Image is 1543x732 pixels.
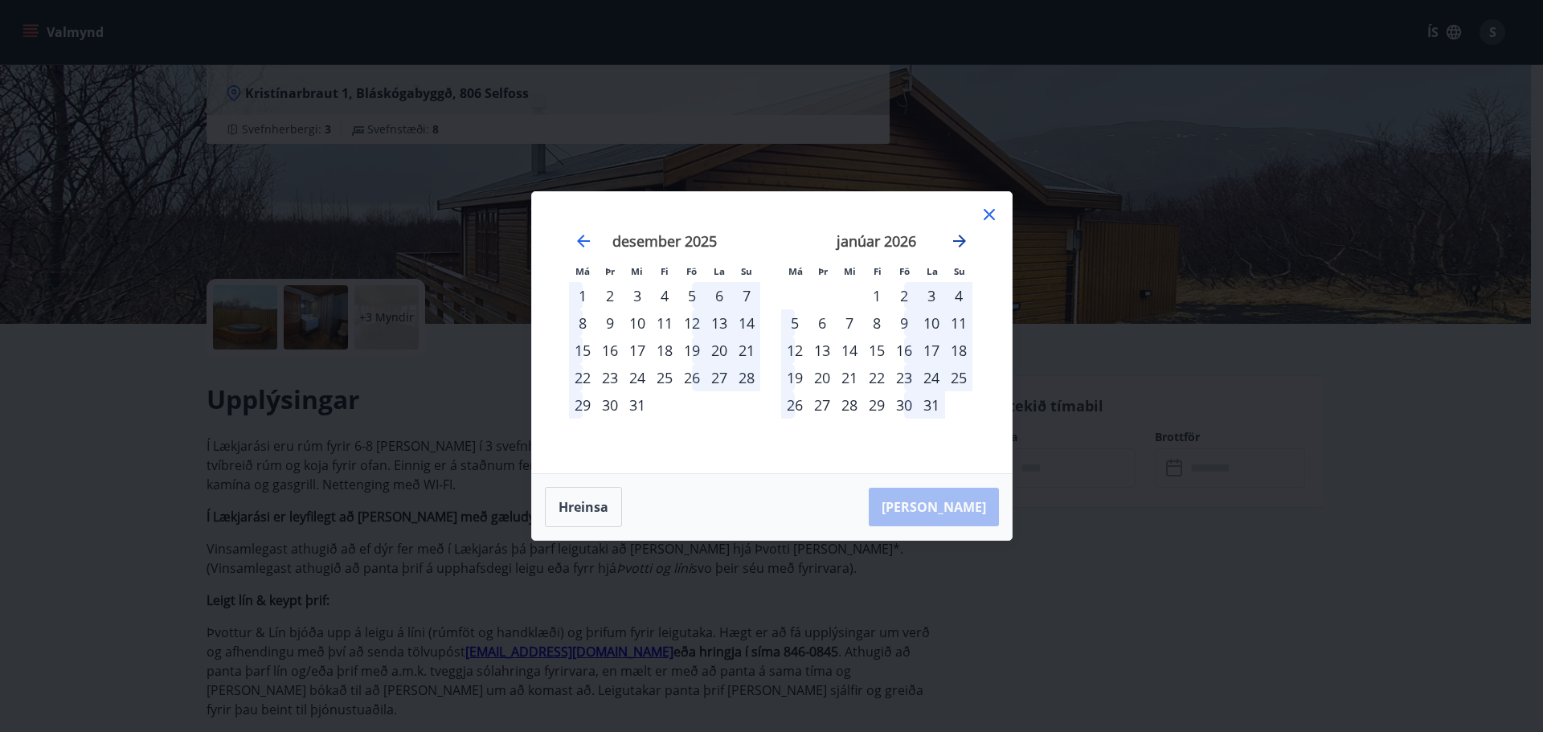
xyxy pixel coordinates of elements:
[863,364,890,391] div: 22
[651,282,678,309] div: 4
[651,337,678,364] div: 18
[918,391,945,419] div: 31
[837,231,916,251] strong: janúar 2026
[545,487,622,527] button: Hreinsa
[631,265,643,277] small: Mi
[954,265,965,277] small: Su
[945,282,972,309] td: Choose sunnudagur, 4. janúar 2026 as your check-in date. It’s available.
[624,364,651,391] td: Choose miðvikudagur, 24. desember 2025 as your check-in date. It’s available.
[596,364,624,391] td: Choose þriðjudagur, 23. desember 2025 as your check-in date. It’s available.
[863,391,890,419] td: Choose fimmtudagur, 29. janúar 2026 as your check-in date. It’s available.
[808,337,836,364] td: Choose þriðjudagur, 13. janúar 2026 as your check-in date. It’s available.
[605,265,615,277] small: Þr
[714,265,725,277] small: La
[890,364,918,391] td: Choose föstudagur, 23. janúar 2026 as your check-in date. It’s available.
[890,282,918,309] div: 2
[551,211,993,454] div: Calendar
[733,309,760,337] div: 14
[890,391,918,419] div: 30
[569,282,596,309] div: 1
[678,337,706,364] div: 19
[575,265,590,277] small: Má
[890,309,918,337] td: Choose föstudagur, 9. janúar 2026 as your check-in date. It’s available.
[945,364,972,391] div: 25
[918,337,945,364] td: Choose laugardagur, 17. janúar 2026 as your check-in date. It’s available.
[651,309,678,337] div: 11
[808,391,836,419] div: 27
[863,309,890,337] td: Choose fimmtudagur, 8. janúar 2026 as your check-in date. It’s available.
[781,364,808,391] td: Choose mánudagur, 19. janúar 2026 as your check-in date. It’s available.
[918,337,945,364] div: 17
[927,265,938,277] small: La
[950,231,969,251] div: Move forward to switch to the next month.
[890,309,918,337] div: 9
[808,309,836,337] div: 6
[788,265,803,277] small: Má
[569,391,596,419] td: Choose mánudagur, 29. desember 2025 as your check-in date. It’s available.
[863,282,890,309] div: 1
[836,364,863,391] td: Choose miðvikudagur, 21. janúar 2026 as your check-in date. It’s available.
[612,231,717,251] strong: desember 2025
[678,282,706,309] div: 5
[945,309,972,337] div: 11
[678,309,706,337] td: Choose föstudagur, 12. desember 2025 as your check-in date. It’s available.
[569,309,596,337] div: 8
[918,364,945,391] div: 24
[624,309,651,337] td: Choose miðvikudagur, 10. desember 2025 as your check-in date. It’s available.
[651,337,678,364] td: Choose fimmtudagur, 18. desember 2025 as your check-in date. It’s available.
[918,364,945,391] td: Choose laugardagur, 24. janúar 2026 as your check-in date. It’s available.
[569,337,596,364] div: 15
[863,364,890,391] td: Choose fimmtudagur, 22. janúar 2026 as your check-in date. It’s available.
[596,391,624,419] div: 30
[808,309,836,337] td: Choose þriðjudagur, 6. janúar 2026 as your check-in date. It’s available.
[836,391,863,419] td: Choose miðvikudagur, 28. janúar 2026 as your check-in date. It’s available.
[836,391,863,419] div: 28
[596,337,624,364] div: 16
[651,364,678,391] div: 25
[863,337,890,364] td: Choose fimmtudagur, 15. janúar 2026 as your check-in date. It’s available.
[706,309,733,337] div: 13
[686,265,697,277] small: Fö
[624,309,651,337] div: 10
[781,337,808,364] td: Choose mánudagur, 12. janúar 2026 as your check-in date. It’s available.
[569,282,596,309] td: Choose mánudagur, 1. desember 2025 as your check-in date. It’s available.
[918,282,945,309] td: Choose laugardagur, 3. janúar 2026 as your check-in date. It’s available.
[890,337,918,364] div: 16
[596,391,624,419] td: Choose þriðjudagur, 30. desember 2025 as your check-in date. It’s available.
[733,282,760,309] td: Choose sunnudagur, 7. desember 2025 as your check-in date. It’s available.
[706,364,733,391] div: 27
[781,309,808,337] div: 5
[863,391,890,419] div: 29
[651,364,678,391] td: Choose fimmtudagur, 25. desember 2025 as your check-in date. It’s available.
[781,391,808,419] div: 26
[808,391,836,419] td: Choose þriðjudagur, 27. janúar 2026 as your check-in date. It’s available.
[863,282,890,309] td: Choose fimmtudagur, 1. janúar 2026 as your check-in date. It’s available.
[569,364,596,391] div: 22
[651,282,678,309] td: Choose fimmtudagur, 4. desember 2025 as your check-in date. It’s available.
[569,309,596,337] td: Choose mánudagur, 8. desember 2025 as your check-in date. It’s available.
[781,337,808,364] div: 12
[569,391,596,419] div: 29
[678,337,706,364] td: Choose föstudagur, 19. desember 2025 as your check-in date. It’s available.
[863,337,890,364] div: 15
[945,337,972,364] td: Choose sunnudagur, 18. janúar 2026 as your check-in date. It’s available.
[890,282,918,309] td: Choose föstudagur, 2. janúar 2026 as your check-in date. It’s available.
[899,265,910,277] small: Fö
[678,364,706,391] div: 26
[651,309,678,337] td: Choose fimmtudagur, 11. desember 2025 as your check-in date. It’s available.
[706,282,733,309] td: Choose laugardagur, 6. desember 2025 as your check-in date. It’s available.
[890,364,918,391] div: 23
[863,309,890,337] div: 8
[844,265,856,277] small: Mi
[808,337,836,364] div: 13
[918,309,945,337] div: 10
[569,364,596,391] td: Choose mánudagur, 22. desember 2025 as your check-in date. It’s available.
[890,337,918,364] td: Choose föstudagur, 16. janúar 2026 as your check-in date. It’s available.
[918,309,945,337] td: Choose laugardagur, 10. janúar 2026 as your check-in date. It’s available.
[706,337,733,364] td: Choose laugardagur, 20. desember 2025 as your check-in date. It’s available.
[624,337,651,364] div: 17
[624,282,651,309] div: 3
[706,364,733,391] td: Choose laugardagur, 27. desember 2025 as your check-in date. It’s available.
[836,309,863,337] td: Choose miðvikudagur, 7. janúar 2026 as your check-in date. It’s available.
[945,337,972,364] div: 18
